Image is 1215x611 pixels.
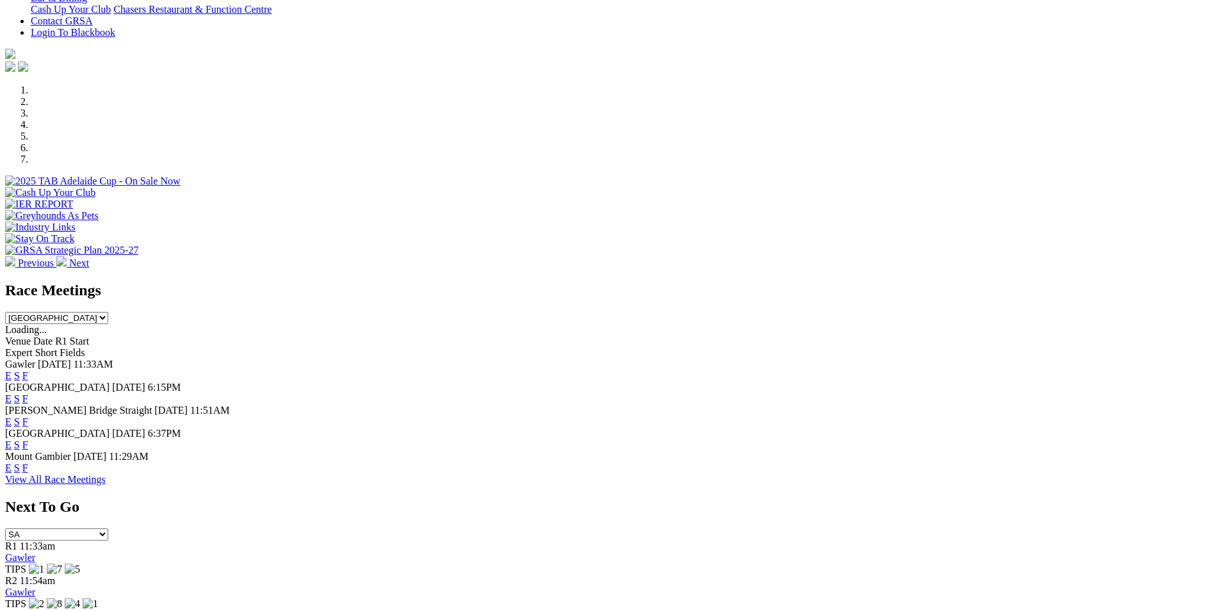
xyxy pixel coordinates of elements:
[22,462,28,473] a: F
[31,4,111,15] a: Cash Up Your Club
[60,347,85,358] span: Fields
[5,233,74,245] img: Stay On Track
[5,370,12,381] a: E
[112,382,145,393] span: [DATE]
[109,451,149,462] span: 11:29AM
[5,359,35,370] span: Gawler
[14,393,20,404] a: S
[5,428,110,439] span: [GEOGRAPHIC_DATA]
[14,370,20,381] a: S
[112,428,145,439] span: [DATE]
[5,405,152,416] span: [PERSON_NAME] Bridge Straight
[47,564,62,575] img: 7
[5,324,47,335] span: Loading...
[5,564,26,574] span: TIPS
[18,61,28,72] img: twitter.svg
[14,439,20,450] a: S
[83,598,98,610] img: 1
[5,451,71,462] span: Mount Gambier
[5,256,15,266] img: chevron-left-pager-white.svg
[5,61,15,72] img: facebook.svg
[5,210,99,222] img: Greyhounds As Pets
[5,187,95,199] img: Cash Up Your Club
[5,474,106,485] a: View All Race Meetings
[5,347,33,358] span: Expert
[31,4,1210,15] div: Bar & Dining
[20,541,55,551] span: 11:33am
[5,282,1210,299] h2: Race Meetings
[22,439,28,450] a: F
[5,393,12,404] a: E
[5,382,110,393] span: [GEOGRAPHIC_DATA]
[5,541,17,551] span: R1
[22,416,28,427] a: F
[22,393,28,404] a: F
[5,439,12,450] a: E
[5,552,35,563] a: Gawler
[47,598,62,610] img: 8
[5,587,35,598] a: Gawler
[5,175,181,187] img: 2025 TAB Adelaide Cup - On Sale Now
[154,405,188,416] span: [DATE]
[5,245,138,256] img: GRSA Strategic Plan 2025-27
[31,27,115,38] a: Login To Blackbook
[33,336,53,346] span: Date
[5,416,12,427] a: E
[65,564,80,575] img: 5
[5,575,17,586] span: R2
[35,347,58,358] span: Short
[5,222,76,233] img: Industry Links
[74,451,107,462] span: [DATE]
[18,257,54,268] span: Previous
[20,575,55,586] span: 11:54am
[31,15,92,26] a: Contact GRSA
[5,598,26,609] span: TIPS
[5,462,12,473] a: E
[190,405,230,416] span: 11:51AM
[5,199,73,210] img: IER REPORT
[55,336,89,346] span: R1 Start
[113,4,272,15] a: Chasers Restaurant & Function Centre
[56,257,89,268] a: Next
[38,359,71,370] span: [DATE]
[29,564,44,575] img: 1
[29,598,44,610] img: 2
[14,462,20,473] a: S
[148,382,181,393] span: 6:15PM
[5,336,31,346] span: Venue
[5,49,15,59] img: logo-grsa-white.png
[14,416,20,427] a: S
[148,428,181,439] span: 6:37PM
[5,498,1210,516] h2: Next To Go
[5,257,56,268] a: Previous
[56,256,67,266] img: chevron-right-pager-white.svg
[65,598,80,610] img: 4
[74,359,113,370] span: 11:33AM
[69,257,89,268] span: Next
[22,370,28,381] a: F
